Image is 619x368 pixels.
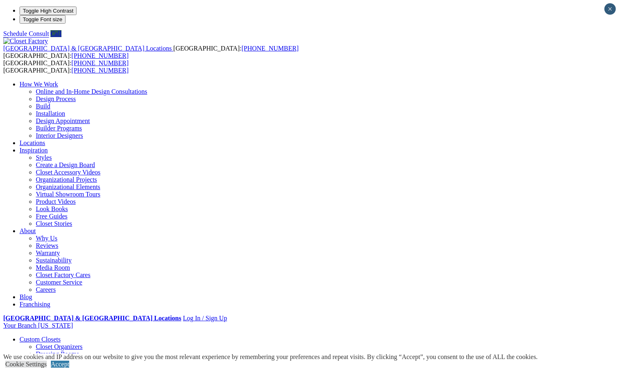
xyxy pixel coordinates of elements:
[183,315,227,322] a: Log In / Sign Up
[36,117,90,124] a: Design Appointment
[36,95,76,102] a: Design Process
[36,154,52,161] a: Styles
[36,220,72,227] a: Closet Stories
[20,293,32,300] a: Blog
[72,67,129,74] a: [PHONE_NUMBER]
[23,8,73,14] span: Toggle High Contrast
[36,249,60,256] a: Warranty
[20,139,45,146] a: Locations
[36,132,83,139] a: Interior Designers
[36,257,72,264] a: Sustainability
[36,271,90,278] a: Closet Factory Cares
[50,30,61,37] a: Call
[36,198,76,205] a: Product Videos
[36,235,57,242] a: Why Us
[20,15,66,24] button: Toggle Font size
[20,81,58,88] a: How We Work
[3,45,173,52] a: [GEOGRAPHIC_DATA] & [GEOGRAPHIC_DATA] Locations
[20,336,61,343] a: Custom Closets
[36,191,101,198] a: Virtual Showroom Tours
[36,125,82,132] a: Builder Programs
[36,279,82,286] a: Customer Service
[72,52,129,59] a: [PHONE_NUMBER]
[72,59,129,66] a: [PHONE_NUMBER]
[3,322,36,329] span: Your Branch
[36,205,68,212] a: Look Books
[3,353,538,361] div: We use cookies and IP address on our website to give you the most relevant experience by remember...
[36,286,56,293] a: Careers
[38,322,73,329] span: [US_STATE]
[36,350,79,357] a: Dressing Rooms
[36,213,68,220] a: Free Guides
[5,361,47,368] a: Cookie Settings
[36,264,70,271] a: Media Room
[36,161,95,168] a: Create a Design Board
[36,88,147,95] a: Online and In-Home Design Consultations
[20,7,77,15] button: Toggle High Contrast
[3,37,48,45] img: Closet Factory
[36,176,97,183] a: Organizational Projects
[36,343,83,350] a: Closet Organizers
[3,45,172,52] span: [GEOGRAPHIC_DATA] & [GEOGRAPHIC_DATA] Locations
[51,361,69,368] a: Accept
[36,169,101,176] a: Closet Accessory Videos
[36,103,50,110] a: Build
[3,315,181,322] a: [GEOGRAPHIC_DATA] & [GEOGRAPHIC_DATA] Locations
[20,147,48,154] a: Inspiration
[3,45,299,59] span: [GEOGRAPHIC_DATA]: [GEOGRAPHIC_DATA]:
[20,227,36,234] a: About
[36,183,100,190] a: Organizational Elements
[36,110,65,117] a: Installation
[3,59,129,74] span: [GEOGRAPHIC_DATA]: [GEOGRAPHIC_DATA]:
[604,3,616,15] button: Close
[3,322,73,329] a: Your Branch [US_STATE]
[241,45,298,52] a: [PHONE_NUMBER]
[36,242,58,249] a: Reviews
[23,16,62,22] span: Toggle Font size
[3,30,49,37] a: Schedule Consult
[20,301,50,308] a: Franchising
